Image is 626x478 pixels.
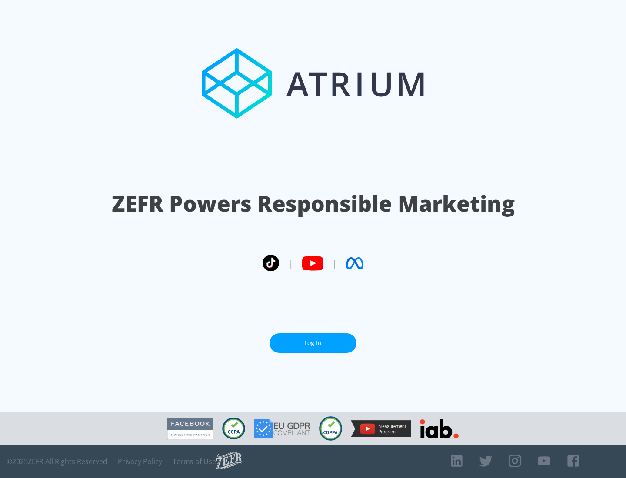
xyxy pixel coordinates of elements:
img: YouTube Measurement Program [351,420,411,437]
img: CCPA Compliant [222,418,245,439]
span: © 2025 ZEFR All Rights Reserved [7,457,107,466]
a: Privacy Policy [118,457,162,466]
h1: ZEFR Powers Responsible Marketing [112,189,515,219]
a: Log In [270,333,356,353]
a: Terms of Use [173,457,216,466]
span: | [332,257,337,270]
span: | [288,257,293,270]
img: COPPA Compliant [319,416,342,441]
img: Facebook Marketing Partner [167,418,213,440]
img: GDPR Compliant [254,419,310,438]
img: IAB [420,419,459,438]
